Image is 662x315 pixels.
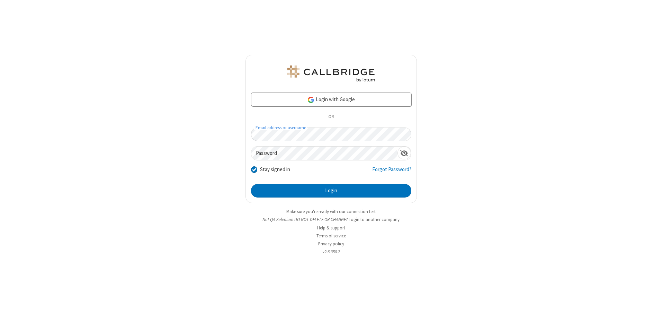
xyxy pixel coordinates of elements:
a: Terms of service [316,233,346,239]
a: Privacy policy [318,241,344,247]
input: Password [251,147,397,160]
label: Stay signed in [260,166,290,174]
a: Make sure you're ready with our connection test [286,209,376,215]
li: v2.6.350.2 [245,248,417,255]
li: Not QA Selenium DO NOT DELETE OR CHANGE? [245,216,417,223]
img: QA Selenium DO NOT DELETE OR CHANGE [286,65,376,82]
div: Show password [397,147,411,159]
img: google-icon.png [307,96,315,104]
button: Login to another company [349,216,400,223]
a: Forgot Password? [372,166,411,179]
a: Help & support [317,225,345,231]
input: Email address or username [251,128,411,141]
button: Login [251,184,411,198]
a: Login with Google [251,93,411,106]
span: OR [325,112,337,122]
